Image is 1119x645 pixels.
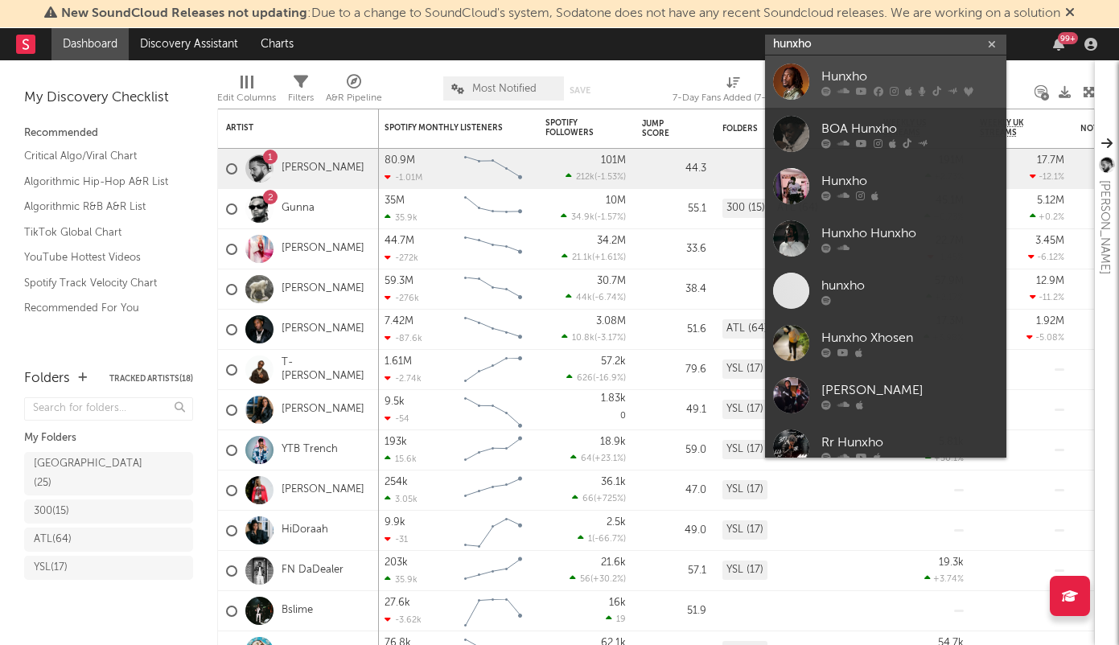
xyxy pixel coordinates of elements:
[24,147,177,165] a: Critical Algo/Viral Chart
[24,397,193,421] input: Search for folders...
[385,293,419,303] div: -276k
[765,212,1006,265] a: Hunxho Hunxho
[385,396,405,407] div: 9.5k
[61,7,1060,20] span: : Due to a change to SoundCloud's system, Sodatone does not have any recent Soundcloud releases. ...
[282,242,364,256] a: [PERSON_NAME]
[722,400,767,419] div: YSL (17)
[34,502,69,521] div: 300 ( 15 )
[457,511,529,551] svg: Chart title
[924,573,964,584] div: +3.74 %
[385,557,408,568] div: 203k
[385,172,422,183] div: -1.01M
[385,212,418,223] div: 35.9k
[24,499,193,524] a: 300(15)
[545,118,602,138] div: Spotify Followers
[385,614,422,625] div: -3.62k
[722,561,767,580] div: YSL (17)
[765,55,1006,108] a: Hunxho
[561,212,626,222] div: ( )
[1030,171,1064,182] div: -12.1 %
[457,269,529,310] svg: Chart title
[601,557,626,568] div: 21.6k
[24,198,177,216] a: Algorithmic R&B A&R List
[24,274,177,292] a: Spotify Track Velocity Chart
[642,119,682,138] div: Jump Score
[34,530,72,549] div: ATL ( 64 )
[51,28,129,60] a: Dashboard
[282,604,313,618] a: Bslime
[616,615,626,624] span: 19
[821,328,998,347] div: Hunxho Xhosen
[597,236,626,246] div: 34.2M
[939,557,964,568] div: 19.3k
[576,294,592,302] span: 44k
[722,440,767,459] div: YSL (17)
[980,118,1040,138] span: Weekly UK Streams
[288,88,314,108] div: Filters
[570,453,626,463] div: ( )
[925,453,964,463] div: +50.1 %
[572,493,626,503] div: ( )
[472,84,537,94] span: Most Notified
[385,534,408,544] div: -31
[642,521,706,540] div: 49.0
[572,253,592,262] span: 21.1k
[385,253,418,263] div: -272k
[1036,316,1064,327] div: 1.92M
[385,195,405,206] div: 35M
[642,441,706,460] div: 59.0
[642,199,706,219] div: 55.1
[288,68,314,115] div: Filters
[24,452,193,495] a: [GEOGRAPHIC_DATA](25)
[385,517,405,528] div: 9.9k
[217,88,276,108] div: Edit Columns
[1030,212,1064,222] div: +0.2 %
[581,454,592,463] span: 64
[385,155,415,166] div: 80.9M
[642,360,706,380] div: 79.6
[566,292,626,302] div: ( )
[722,199,769,218] div: 300 (15)
[642,240,706,259] div: 33.6
[642,320,706,339] div: 51.6
[594,253,623,262] span: +1.61 %
[722,359,767,379] div: YSL (17)
[24,224,177,241] a: TikTok Global Chart
[1095,180,1114,274] div: [PERSON_NAME]
[607,517,626,528] div: 2.5k
[821,433,998,452] div: Rr Hunxho
[282,356,371,384] a: T-[PERSON_NAME]
[595,374,623,383] span: -16.9 %
[249,28,305,60] a: Charts
[642,159,706,179] div: 44.3
[385,437,407,447] div: 193k
[765,35,1006,55] input: Search for artists
[1065,7,1075,20] span: Dismiss
[606,195,626,206] div: 10M
[282,403,364,417] a: [PERSON_NAME]
[821,171,998,191] div: Hunxho
[34,454,147,493] div: [GEOGRAPHIC_DATA] ( 25 )
[597,173,623,182] span: -1.53 %
[821,119,998,138] div: BOA Hunxho
[576,173,594,182] span: 212k
[821,380,998,400] div: [PERSON_NAME]
[1037,195,1064,206] div: 5.12M
[385,373,422,384] div: -2.74k
[326,68,382,115] div: A&R Pipeline
[601,356,626,367] div: 57.2k
[457,591,529,631] svg: Chart title
[385,454,417,464] div: 15.6k
[765,265,1006,317] a: hunxho
[24,369,70,388] div: Folders
[457,390,529,430] svg: Chart title
[457,229,529,269] svg: Chart title
[457,470,529,511] svg: Chart title
[1030,292,1064,302] div: -11.2 %
[24,299,177,317] a: Recommended For You
[1026,332,1064,343] div: -5.08 %
[571,213,594,222] span: 34.9k
[642,280,706,299] div: 38.4
[594,294,623,302] span: -6.74 %
[24,556,193,580] a: YSL(17)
